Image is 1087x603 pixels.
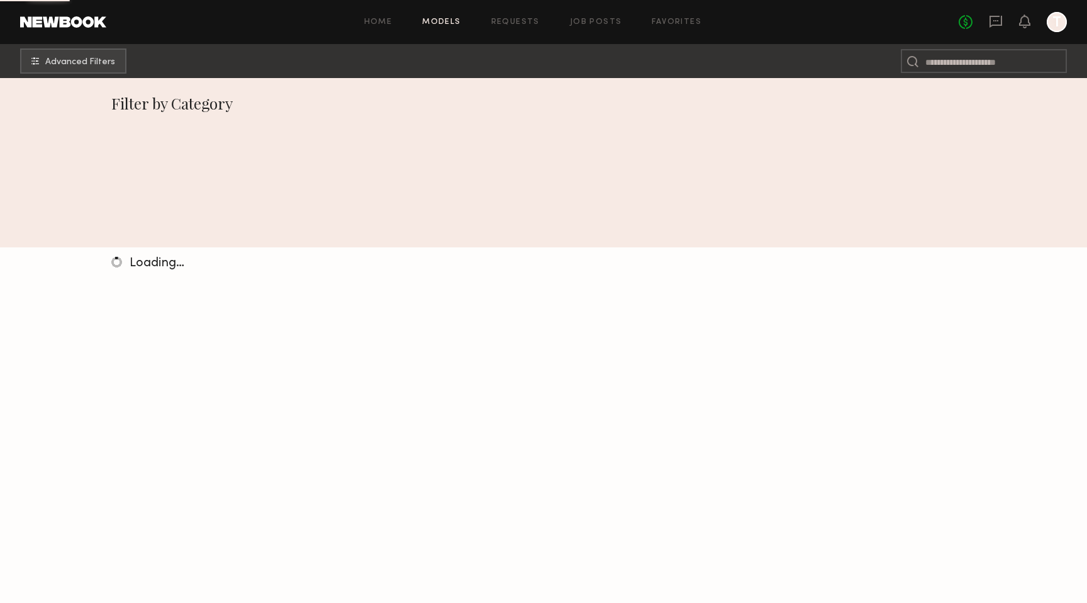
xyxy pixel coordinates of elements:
a: Requests [491,18,540,26]
span: Loading… [130,257,184,269]
span: Advanced Filters [45,58,115,67]
button: Advanced Filters [20,48,126,74]
a: Models [422,18,460,26]
a: Home [364,18,393,26]
a: Job Posts [570,18,622,26]
a: Favorites [652,18,701,26]
div: Filter by Category [111,93,976,113]
a: T [1047,12,1067,32]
